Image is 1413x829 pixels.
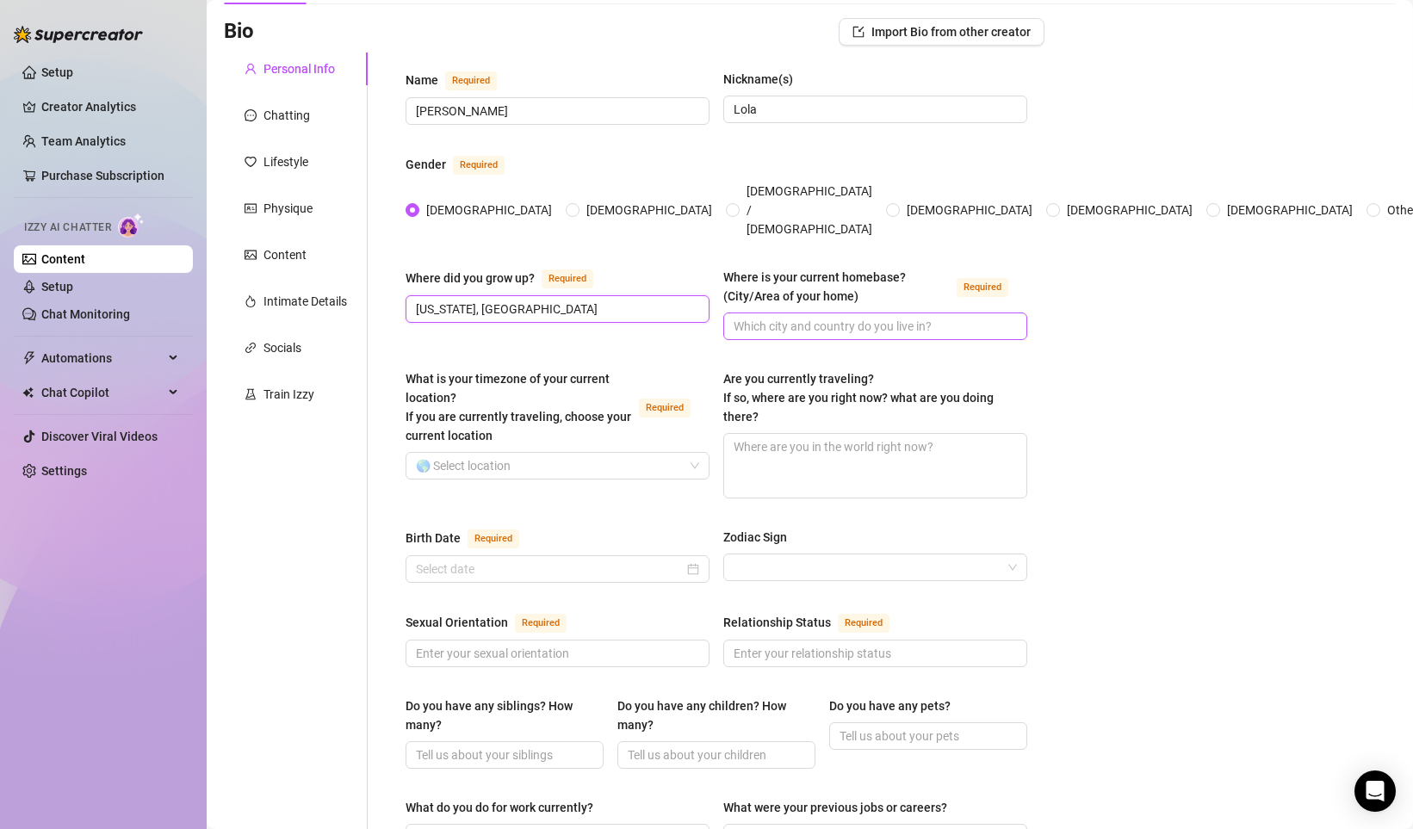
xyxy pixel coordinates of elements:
input: Nickname(s) [734,100,1013,119]
div: Train Izzy [263,385,314,404]
a: Team Analytics [41,134,126,148]
label: Zodiac Sign [723,528,799,547]
span: [DEMOGRAPHIC_DATA] [579,201,719,220]
label: Birth Date [406,528,538,548]
label: Do you have any children? How many? [617,696,815,734]
input: Where is your current homebase? (City/Area of your home) [734,317,1013,336]
label: Name [406,70,516,90]
span: user [245,63,257,75]
div: Socials [263,338,301,357]
span: Required [445,71,497,90]
input: Name [416,102,696,121]
span: thunderbolt [22,351,36,365]
span: import [852,26,865,38]
span: Required [468,529,519,548]
a: Setup [41,280,73,294]
label: What do you do for work currently? [406,798,605,817]
input: Do you have any children? How many? [628,745,802,764]
a: Content [41,252,85,266]
div: Birth Date [406,529,461,548]
div: Chatting [263,106,310,125]
span: Required [957,278,1008,297]
div: Open Intercom Messenger [1354,770,1396,812]
label: What were your previous jobs or careers? [723,798,959,817]
input: Birth Date [416,560,684,578]
span: Import Bio from other creator [871,25,1031,39]
span: [DEMOGRAPHIC_DATA] [1220,201,1360,220]
div: Where did you grow up? [406,269,535,288]
span: fire [245,295,257,307]
input: Where did you grow up? [416,300,696,319]
input: Relationship Status [734,644,1013,663]
a: Creator Analytics [41,93,179,121]
div: Intimate Details [263,292,347,311]
span: Chat Copilot [41,379,164,406]
span: What is your timezone of your current location? If you are currently traveling, choose your curre... [406,372,631,442]
span: Required [542,269,593,288]
span: Required [838,614,889,633]
button: Import Bio from other creator [839,18,1044,46]
span: Required [639,399,691,418]
div: What were your previous jobs or careers? [723,798,947,817]
div: Zodiac Sign [723,528,787,547]
div: Do you have any siblings? How many? [406,696,592,734]
label: Do you have any siblings? How many? [406,696,604,734]
input: Sexual Orientation [416,644,696,663]
div: Name [406,71,438,90]
span: Automations [41,344,164,372]
span: [DEMOGRAPHIC_DATA] [900,201,1039,220]
a: Setup [41,65,73,79]
input: Do you have any pets? [840,727,1013,745]
div: Physique [263,199,313,218]
div: Relationship Status [723,613,831,632]
label: Do you have any pets? [829,696,963,715]
div: What do you do for work currently? [406,798,593,817]
span: Required [515,614,567,633]
div: Personal Info [263,59,335,78]
input: Do you have any siblings? How many? [416,745,590,764]
span: experiment [245,388,257,400]
span: heart [245,156,257,168]
label: Nickname(s) [723,70,805,89]
span: [DEMOGRAPHIC_DATA] [419,201,559,220]
div: Do you have any children? How many? [617,696,803,734]
a: Settings [41,464,87,478]
h3: Bio [224,18,254,46]
a: Chat Monitoring [41,307,130,321]
label: Sexual Orientation [406,612,586,633]
label: Where is your current homebase? (City/Area of your home) [723,268,1027,306]
img: Chat Copilot [22,387,34,399]
img: AI Chatter [118,213,145,238]
label: Gender [406,154,524,175]
div: Gender [406,155,446,174]
a: Purchase Subscription [41,169,164,183]
div: Nickname(s) [723,70,793,89]
a: Discover Viral Videos [41,430,158,443]
span: Required [453,156,505,175]
div: Sexual Orientation [406,613,508,632]
span: message [245,109,257,121]
span: picture [245,249,257,261]
label: Where did you grow up? [406,268,612,288]
div: Content [263,245,307,264]
div: Lifestyle [263,152,308,171]
span: [DEMOGRAPHIC_DATA] [1060,201,1199,220]
label: Relationship Status [723,612,908,633]
span: idcard [245,202,257,214]
span: Are you currently traveling? If so, where are you right now? what are you doing there? [723,372,994,424]
div: Do you have any pets? [829,696,951,715]
span: [DEMOGRAPHIC_DATA] / [DEMOGRAPHIC_DATA] [740,182,879,238]
span: Izzy AI Chatter [24,220,111,236]
div: Where is your current homebase? (City/Area of your home) [723,268,950,306]
img: logo-BBDzfeDw.svg [14,26,143,43]
span: link [245,342,257,354]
